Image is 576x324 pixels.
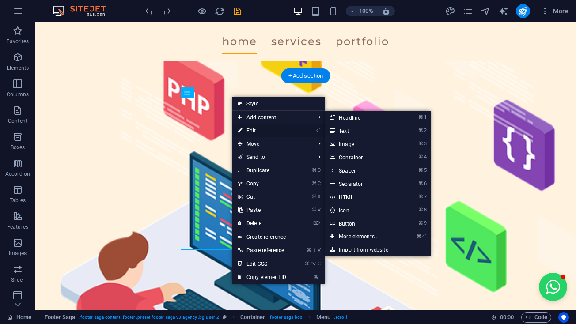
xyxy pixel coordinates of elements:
[232,97,325,110] a: Style
[481,6,491,16] button: navigator
[232,271,292,284] a: ⌘ICopy element ID
[311,261,317,267] i: ⌥
[424,220,426,226] i: 9
[318,261,320,267] i: C
[537,4,572,18] button: More
[10,197,26,204] p: Tables
[232,203,292,217] a: ⌘VPaste
[232,124,292,137] a: ⏎Edit
[518,6,528,16] i: Publish
[318,207,320,213] i: V
[9,250,27,257] p: Images
[312,194,317,200] i: ⌘
[424,128,426,133] i: 2
[500,312,514,323] span: 00 00
[305,261,310,267] i: ⌘
[325,203,398,217] a: ⌘8Icon
[232,217,292,230] a: ⌦Delete
[506,314,508,320] span: :
[313,247,317,253] i: ⇧
[232,230,325,244] a: Create reference
[418,220,423,226] i: ⌘
[521,312,551,323] button: Code
[314,274,318,280] i: ⌘
[45,312,347,323] nav: breadcrumb
[232,6,243,16] button: save
[7,64,29,72] p: Elements
[312,207,317,213] i: ⌘
[313,220,320,226] i: ⌦
[8,117,27,124] p: Content
[525,312,547,323] span: Code
[232,244,292,257] a: ⌘⇧VPaste reference
[318,181,320,186] i: C
[325,190,398,203] a: ⌘7HTML
[144,6,154,16] i: Undo: Change background (Ctrl+Z)
[424,114,426,120] i: 1
[334,312,347,323] span: . scroll
[5,170,30,177] p: Accordion
[312,181,317,186] i: ⌘
[418,114,423,120] i: ⌘
[418,128,423,133] i: ⌘
[516,4,530,18] button: publish
[240,312,265,323] span: Click to select. Double-click to edit
[232,151,311,164] a: Send to
[424,181,426,186] i: 6
[6,38,29,45] p: Favorites
[307,247,311,253] i: ⌘
[491,312,514,323] h6: Session time
[418,207,423,213] i: ⌘
[232,190,292,203] a: ⌘XCut
[325,230,398,243] a: ⌘⏎More elements ...
[232,6,243,16] i: Save (Ctrl+S)
[359,6,373,16] h6: 100%
[325,243,431,256] a: Import from website
[541,7,568,15] span: More
[418,194,423,200] i: ⌘
[318,167,320,173] i: D
[424,167,426,173] i: 5
[424,154,426,160] i: 4
[232,177,292,190] a: ⌘CCopy
[312,167,317,173] i: ⌘
[424,194,426,200] i: 7
[223,315,227,320] i: This element is a customizable preset
[325,217,398,230] a: ⌘9Button
[325,151,398,164] a: ⌘4Container
[161,6,172,16] button: redo
[232,257,292,271] a: ⌘⌥CEdit CSS
[445,6,455,16] i: Design (Ctrl+Alt+Y)
[316,312,330,323] span: Click to select. Double-click to edit
[418,167,423,173] i: ⌘
[318,194,320,200] i: X
[11,276,25,283] p: Slider
[463,6,474,16] button: pages
[7,91,29,98] p: Columns
[463,6,473,16] i: Pages (Ctrl+Alt+S)
[424,141,426,147] i: 3
[232,137,311,151] span: Move
[281,68,330,83] div: + Add section
[232,164,292,177] a: ⌘DDuplicate
[418,154,423,160] i: ⌘
[144,6,154,16] button: undo
[498,6,508,16] i: AI Writer
[7,223,28,230] p: Features
[325,111,398,124] a: ⌘1Headline
[417,234,421,239] i: ⌘
[45,312,76,323] span: Click to select. Double-click to edit
[7,312,31,323] a: Click to cancel selection. Double-click to open Pages
[504,251,532,279] button: Open chat window
[498,6,509,16] button: text_generator
[382,7,390,15] i: On resize automatically adjust zoom level to fit chosen device.
[418,181,423,186] i: ⌘
[232,111,311,124] span: Add content
[445,6,456,16] button: design
[316,128,320,133] i: ⏎
[422,234,426,239] i: ⏎
[481,6,491,16] i: Navigator
[269,312,303,323] span: . footer-saga-box
[325,124,398,137] a: ⌘2Text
